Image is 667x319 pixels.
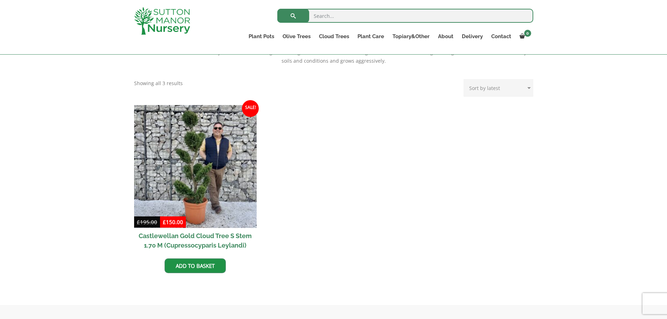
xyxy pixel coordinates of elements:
[134,105,257,253] a: Sale! Castlewellan Gold Cloud Tree S Stem 1.70 M (Cupressocyparis Leylandi)
[464,79,533,97] select: Shop order
[242,100,259,117] span: Sale!
[163,219,183,226] bdi: 150.00
[163,219,166,226] span: £
[524,30,531,37] span: 0
[165,258,226,273] a: Add to basket: “Castlewellan Gold Cloud Tree S Stem 1.70 M (Cupressocyparis Leylandi)”
[244,32,278,41] a: Plant Pots
[278,32,315,41] a: Olive Trees
[134,228,257,253] h2: Castlewellan Gold Cloud Tree S Stem 1.70 M (Cupressocyparis Leylandi)
[134,7,190,35] img: logo
[515,32,533,41] a: 0
[458,32,487,41] a: Delivery
[277,9,533,23] input: Search...
[353,32,388,41] a: Plant Care
[137,219,157,226] bdi: 195.00
[315,32,353,41] a: Cloud Trees
[134,79,183,88] p: Showing all 3 results
[434,32,458,41] a: About
[137,219,140,226] span: £
[134,105,257,228] img: Castlewellan Gold Cloud Tree S Stem 1.70 M (Cupressocyparis Leylandi)
[388,32,434,41] a: Topiary&Other
[487,32,515,41] a: Contact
